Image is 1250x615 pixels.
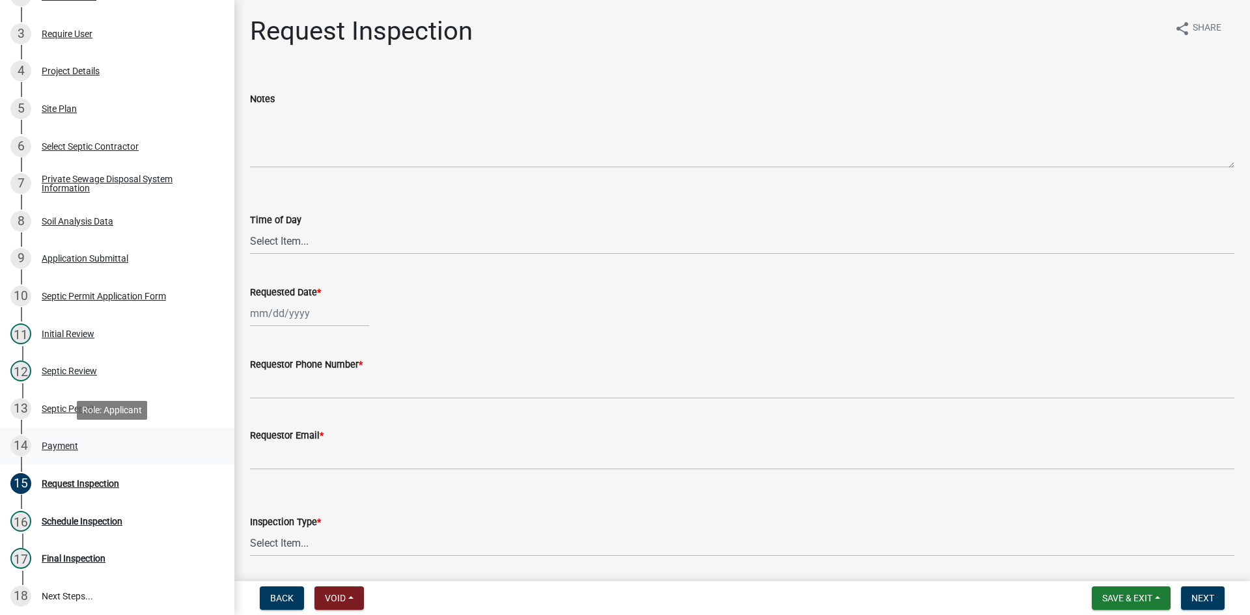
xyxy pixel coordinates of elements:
[42,29,92,38] div: Require User
[42,517,122,526] div: Schedule Inspection
[10,398,31,419] div: 13
[42,174,214,193] div: Private Sewage Disposal System Information
[10,511,31,532] div: 16
[1102,593,1152,603] span: Save & Exit
[42,254,128,263] div: Application Submittal
[10,23,31,44] div: 3
[325,593,346,603] span: Void
[314,586,364,610] button: Void
[10,435,31,456] div: 14
[10,548,31,569] div: 17
[10,586,31,607] div: 18
[250,431,324,441] label: Requestor Email
[1174,21,1190,36] i: share
[42,66,100,75] div: Project Details
[1191,593,1214,603] span: Next
[42,292,166,301] div: Septic Permit Application Form
[10,173,31,194] div: 7
[1193,21,1221,36] span: Share
[42,554,105,563] div: Final Inspection
[250,216,301,225] label: Time of Day
[42,217,113,226] div: Soil Analysis Data
[250,16,473,47] h1: Request Inspection
[250,288,321,297] label: Requested Date
[270,593,294,603] span: Back
[10,286,31,307] div: 10
[1092,586,1171,610] button: Save & Exit
[1181,586,1225,610] button: Next
[10,473,31,494] div: 15
[10,211,31,232] div: 8
[250,361,363,370] label: Requestor Phone Number
[10,136,31,157] div: 6
[250,518,321,527] label: Inspection Type
[10,248,31,269] div: 9
[1164,16,1232,41] button: shareShare
[10,61,31,81] div: 4
[10,323,31,344] div: 11
[42,104,77,113] div: Site Plan
[42,441,78,450] div: Payment
[250,95,275,104] label: Notes
[42,329,94,338] div: Initial Review
[10,361,31,381] div: 12
[42,479,119,488] div: Request Inspection
[42,404,95,413] div: Septic Permit
[10,98,31,119] div: 5
[42,366,97,376] div: Septic Review
[42,142,139,151] div: Select Septic Contractor
[260,586,304,610] button: Back
[77,401,147,420] div: Role: Applicant
[250,300,369,327] input: mm/dd/yyyy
